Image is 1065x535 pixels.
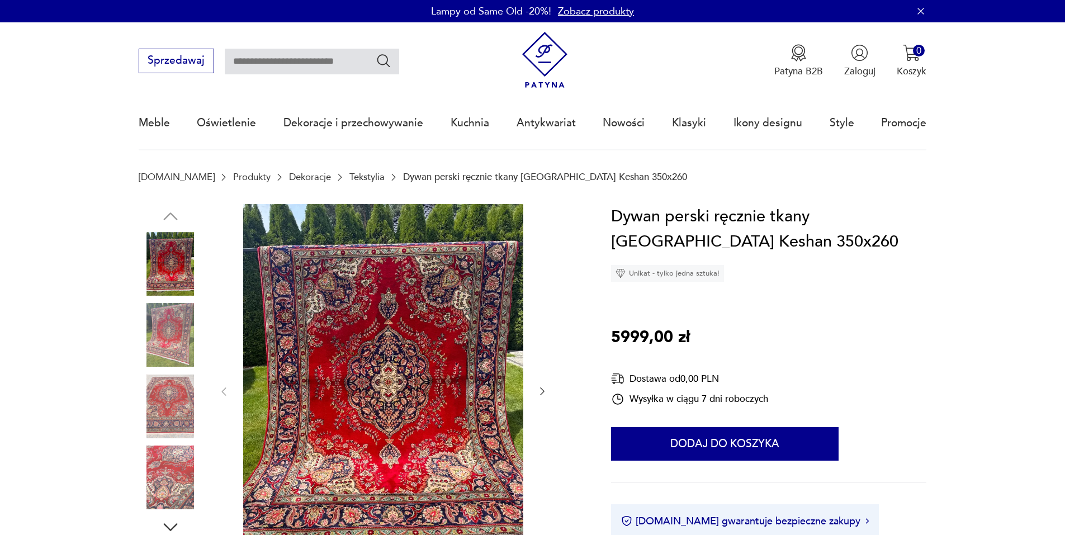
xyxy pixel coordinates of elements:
[611,427,839,461] button: Dodaj do koszyka
[517,32,573,88] img: Patyna - sklep z meblami i dekoracjami vintage
[774,44,823,78] button: Patyna B2B
[616,268,626,278] img: Ikona diamentu
[611,372,624,386] img: Ikona dostawy
[774,44,823,78] a: Ikona medaluPatyna B2B
[403,172,687,182] p: Dywan perski ręcznie tkany [GEOGRAPHIC_DATA] Keshan 350x260
[139,97,170,149] a: Meble
[139,49,214,73] button: Sprzedawaj
[621,514,869,528] button: [DOMAIN_NAME] gwarantuje bezpieczne zakupy
[283,97,423,149] a: Dekoracje i przechowywanie
[830,97,854,149] a: Style
[558,4,634,18] a: Zobacz produkty
[913,45,925,56] div: 0
[672,97,706,149] a: Klasyki
[611,392,768,406] div: Wysyłka w ciągu 7 dni roboczych
[851,44,868,61] img: Ikonka użytkownika
[611,325,690,351] p: 5999,00 zł
[733,97,802,149] a: Ikony designu
[349,172,385,182] a: Tekstylia
[621,515,632,527] img: Ikona certyfikatu
[865,518,869,524] img: Ikona strzałki w prawo
[139,57,214,66] a: Sprzedawaj
[844,44,875,78] button: Zaloguj
[611,372,768,386] div: Dostawa od 0,00 PLN
[139,446,202,509] img: Zdjęcie produktu Dywan perski ręcznie tkany Iran Keshan 350x260
[903,44,920,61] img: Ikona koszyka
[451,97,489,149] a: Kuchnia
[897,65,926,78] p: Koszyk
[844,65,875,78] p: Zaloguj
[774,65,823,78] p: Patyna B2B
[611,265,724,282] div: Unikat - tylko jedna sztuka!
[881,97,926,149] a: Promocje
[289,172,331,182] a: Dekoracje
[139,303,202,367] img: Zdjęcie produktu Dywan perski ręcznie tkany Iran Keshan 350x260
[897,44,926,78] button: 0Koszyk
[233,172,271,182] a: Produkty
[139,232,202,296] img: Zdjęcie produktu Dywan perski ręcznie tkany Iran Keshan 350x260
[603,97,645,149] a: Nowości
[517,97,576,149] a: Antykwariat
[376,53,392,69] button: Szukaj
[197,97,256,149] a: Oświetlenie
[790,44,807,61] img: Ikona medalu
[139,375,202,438] img: Zdjęcie produktu Dywan perski ręcznie tkany Iran Keshan 350x260
[431,4,551,18] p: Lampy od Same Old -20%!
[611,204,926,255] h1: Dywan perski ręcznie tkany [GEOGRAPHIC_DATA] Keshan 350x260
[139,172,215,182] a: [DOMAIN_NAME]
